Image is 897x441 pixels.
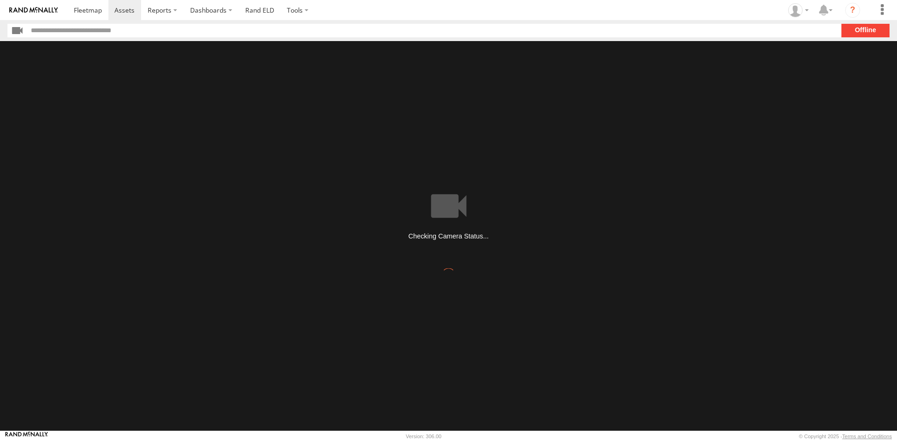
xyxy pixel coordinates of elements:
[799,434,892,439] div: © Copyright 2025 -
[845,3,860,18] i: ?
[5,432,48,441] a: Visit our Website
[842,434,892,439] a: Terms and Conditions
[9,7,58,14] img: rand-logo.svg
[406,434,441,439] div: Version: 306.00
[785,3,812,17] div: Nalinda Hewa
